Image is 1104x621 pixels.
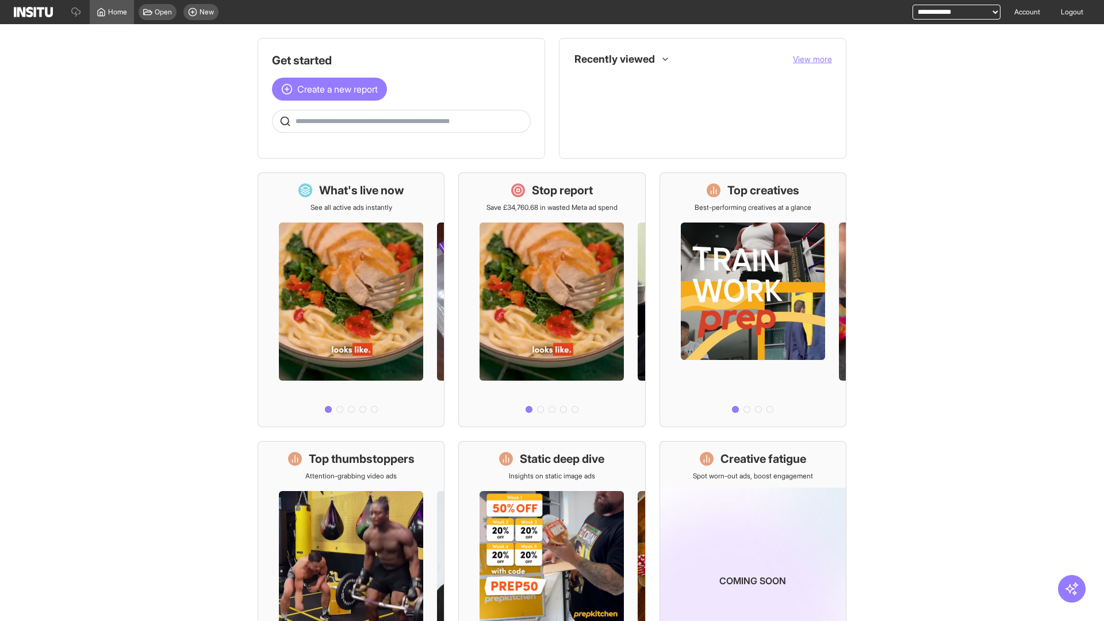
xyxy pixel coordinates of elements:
[310,203,392,212] p: See all active ads instantly
[305,471,397,481] p: Attention-grabbing video ads
[458,172,645,427] a: Stop reportSave £34,760.68 in wasted Meta ad spend
[200,7,214,17] span: New
[272,52,531,68] h1: Get started
[509,471,595,481] p: Insights on static image ads
[695,203,811,212] p: Best-performing creatives at a glance
[793,53,832,65] button: View more
[660,172,846,427] a: Top creativesBest-performing creatives at a glance
[272,78,387,101] button: Create a new report
[793,54,832,64] span: View more
[155,7,172,17] span: Open
[258,172,444,427] a: What's live nowSee all active ads instantly
[727,182,799,198] h1: Top creatives
[309,451,415,467] h1: Top thumbstoppers
[486,203,618,212] p: Save £34,760.68 in wasted Meta ad spend
[319,182,404,198] h1: What's live now
[532,182,593,198] h1: Stop report
[520,451,604,467] h1: Static deep dive
[297,82,378,96] span: Create a new report
[108,7,127,17] span: Home
[14,7,53,17] img: Logo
